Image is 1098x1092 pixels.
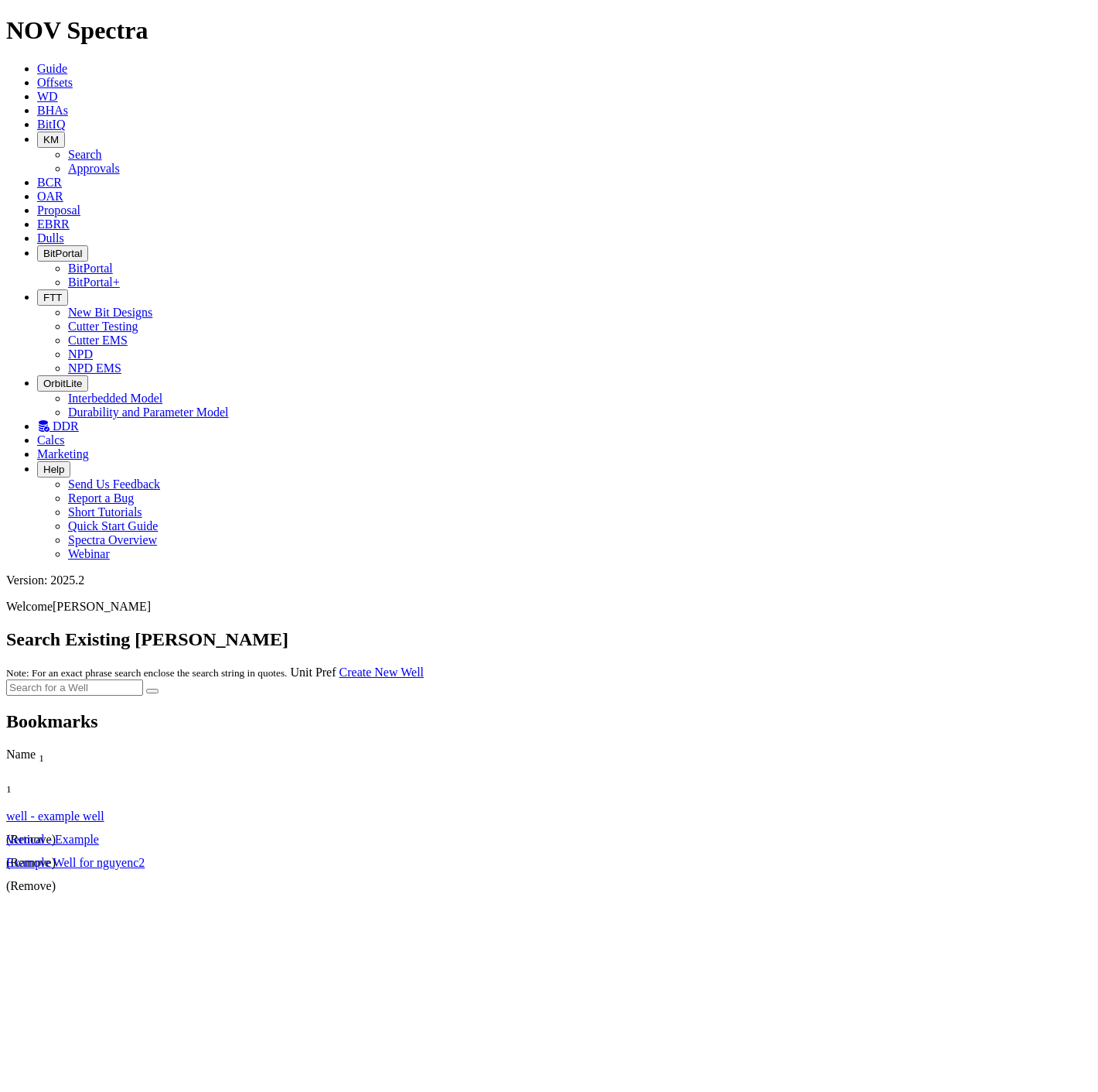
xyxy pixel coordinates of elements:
[6,879,56,892] a: (Remove)
[6,779,84,796] div: Sort None
[37,176,62,189] a: BCR
[6,748,988,779] div: Sort None
[37,118,65,131] a: BitIQ
[6,573,1092,587] div: Version: 2025.2
[53,419,79,433] span: DDR
[339,666,424,679] a: Create New Well
[43,378,82,389] span: OrbitLite
[68,361,121,375] a: NPD EMS
[37,204,80,217] a: Proposal
[37,104,68,117] a: BHAs
[6,810,104,823] a: well - example well
[37,190,63,203] a: OAR
[43,134,59,145] span: KM
[37,90,58,103] a: WD
[68,306,152,319] a: New Bit Designs
[6,600,1092,614] p: Welcome
[68,406,229,419] a: Durability and Parameter Model
[68,347,93,361] a: NPD
[6,765,988,779] div: Column Menu
[6,779,12,792] span: Sort None
[6,667,287,679] small: Note: For an exact phrase search enclose the search string in quotes.
[39,752,44,764] sub: 1
[68,276,120,289] a: BitPortal+
[68,519,158,532] a: Quick Start Guide
[43,292,62,303] span: FTT
[43,464,64,475] span: Help
[37,217,70,231] a: EBRR
[37,447,89,460] a: Marketing
[37,433,65,447] a: Calcs
[6,680,143,696] input: Search for a Well
[290,666,336,679] a: Unit Pref
[43,248,82,259] span: BitPortal
[53,600,151,613] span: [PERSON_NAME]
[68,505,142,519] a: Short Tutorials
[39,748,44,761] span: Sort None
[37,231,64,245] a: Dulls
[37,62,67,75] a: Guide
[6,796,84,810] div: Column Menu
[68,320,138,333] a: Cutter Testing
[68,547,110,560] a: Webinar
[37,76,73,89] a: Offsets
[68,478,160,491] a: Send Us Feedback
[68,262,113,275] a: BitPortal
[37,132,65,148] button: KM
[68,533,157,546] a: Spectra Overview
[68,148,102,161] a: Search
[37,245,88,262] button: BitPortal
[6,779,84,810] div: Sort None
[6,856,145,869] a: Example Well for nguyenc2
[68,491,134,505] a: Report a Bug
[6,16,1092,45] h1: NOV Spectra
[37,419,79,433] a: DDR
[68,392,162,405] a: Interbedded Model
[6,783,12,795] sub: 1
[6,833,99,846] a: Vertical - Example
[6,711,1092,732] h2: Bookmarks
[37,375,88,392] button: OrbitLite
[68,334,128,347] a: Cutter EMS
[6,748,36,761] span: Name
[37,461,70,478] button: Help
[37,289,68,306] button: FTT
[68,162,120,175] a: Approvals
[6,629,1092,650] h2: Search Existing [PERSON_NAME]
[6,748,988,765] div: Name Sort None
